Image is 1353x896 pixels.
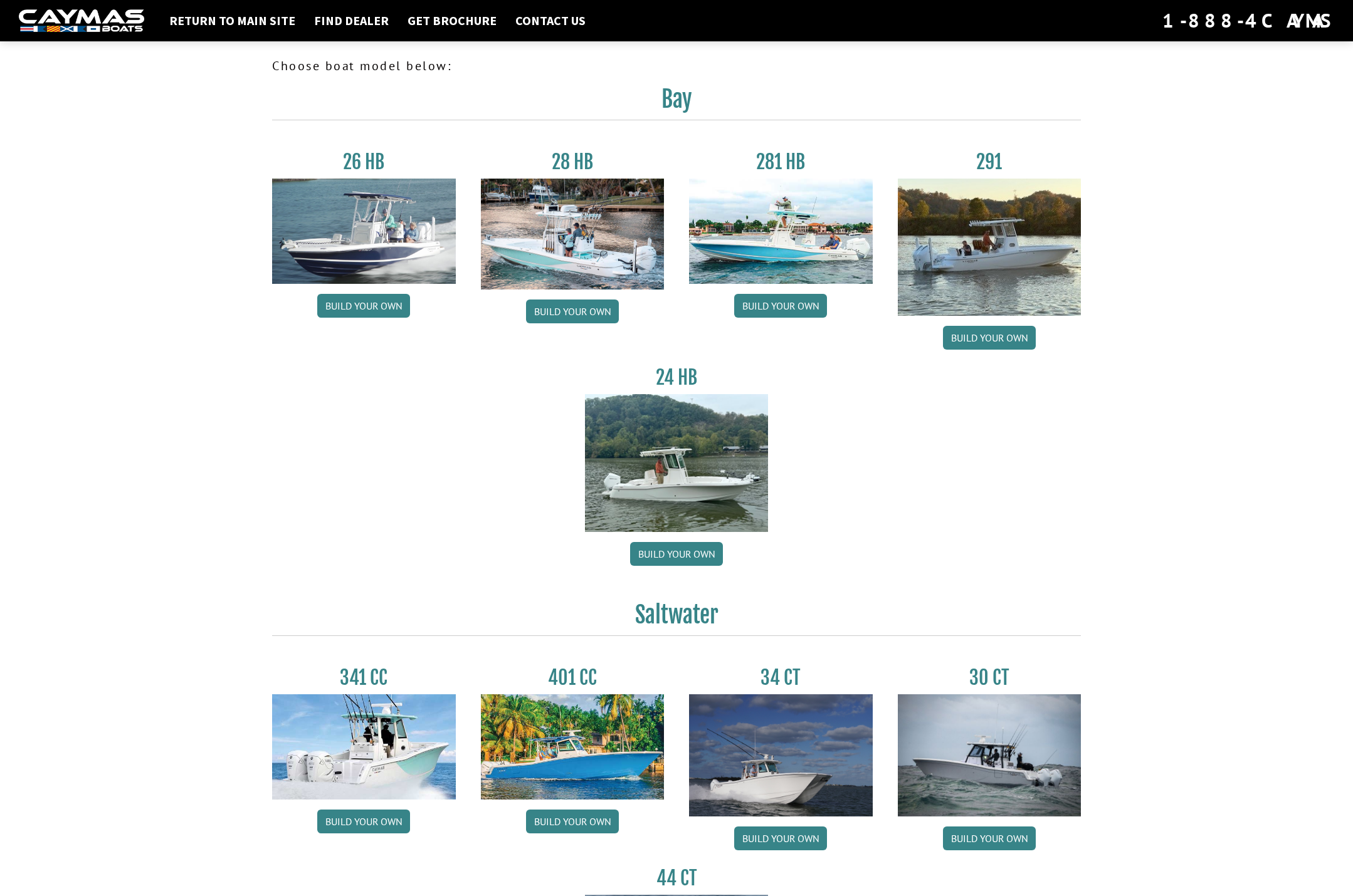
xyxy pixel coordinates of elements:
[630,542,723,566] a: Build your own
[401,13,503,29] a: Get Brochure
[272,694,456,800] img: 341CC-thumbjpg.jpg
[272,179,456,284] img: 26_new_photo_resized.jpg
[272,666,456,689] h3: 341 CC
[272,85,1081,120] h2: Bay
[481,179,665,289] img: 28_hb_thumbnail_for_caymas_connect.jpg
[689,179,873,284] img: 28-hb-twin.jpg
[317,810,410,833] a: Build your own
[689,694,873,816] img: Caymas_34_CT_pic_1.jpg
[585,366,769,389] h3: 24 HB
[898,150,1082,174] h3: 291
[689,150,873,174] h3: 281 HB
[734,294,827,318] a: Build your own
[19,9,144,33] img: white-logo-c9c8dbefe5ff5ceceb0f0178aa75bf4bb51f6bca0971e226c86eb53dfe498488.png
[509,13,592,29] a: Contact Us
[898,694,1082,816] img: 30_CT_photo_shoot_for_caymas_connect.jpg
[1162,7,1334,34] div: 1-888-4CAYMAS
[272,601,1081,636] h2: Saltwater
[734,826,827,850] a: Build your own
[308,13,395,29] a: Find Dealer
[898,666,1082,689] h3: 30 CT
[585,394,769,531] img: 24_HB_thumbnail.jpg
[526,810,619,833] a: Build your own
[163,13,302,29] a: Return to main site
[481,694,665,800] img: 401CC_thumb.pg.jpg
[272,150,456,174] h3: 26 HB
[585,867,769,890] h3: 44 CT
[317,294,410,318] a: Build your own
[898,179,1082,316] img: 291_Thumbnail.jpg
[689,666,873,689] h3: 34 CT
[481,150,665,174] h3: 28 HB
[272,56,1081,75] p: Choose boat model below:
[943,826,1036,850] a: Build your own
[943,326,1036,350] a: Build your own
[526,300,619,323] a: Build your own
[481,666,665,689] h3: 401 CC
